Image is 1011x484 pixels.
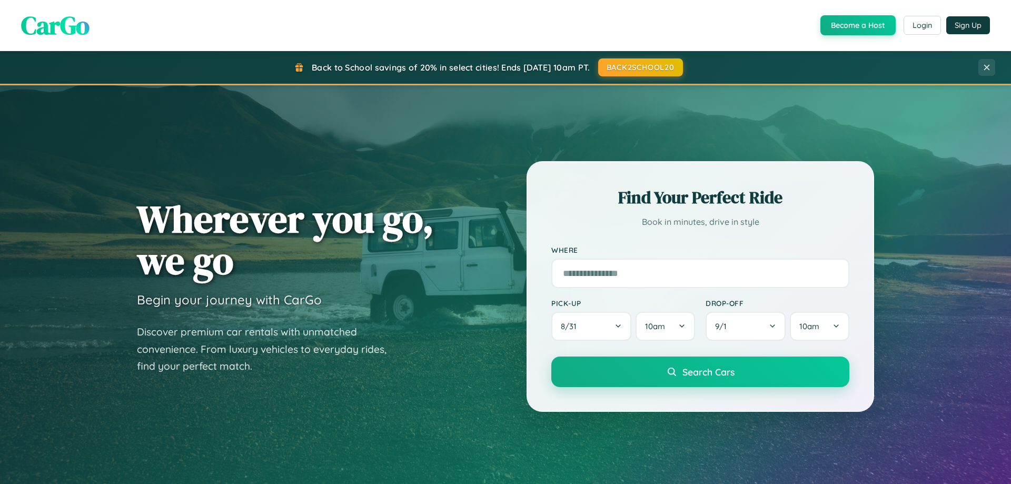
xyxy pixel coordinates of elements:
span: Back to School savings of 20% in select cities! Ends [DATE] 10am PT. [312,62,590,73]
button: BACK2SCHOOL20 [598,58,683,76]
span: 8 / 31 [561,321,582,331]
span: 9 / 1 [715,321,732,331]
p: Discover premium car rentals with unmatched convenience. From luxury vehicles to everyday rides, ... [137,323,400,375]
label: Where [551,245,849,254]
button: 9/1 [706,312,786,341]
span: 10am [799,321,819,331]
p: Book in minutes, drive in style [551,214,849,230]
h2: Find Your Perfect Ride [551,186,849,209]
h3: Begin your journey with CarGo [137,292,322,308]
button: 8/31 [551,312,631,341]
button: Login [904,16,941,35]
label: Drop-off [706,299,849,308]
span: Search Cars [682,366,735,378]
label: Pick-up [551,299,695,308]
span: CarGo [21,8,90,43]
button: 10am [790,312,849,341]
span: 10am [645,321,665,331]
button: Sign Up [946,16,990,34]
button: Become a Host [820,15,896,35]
h1: Wherever you go, we go [137,198,434,281]
button: 10am [636,312,695,341]
button: Search Cars [551,357,849,387]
